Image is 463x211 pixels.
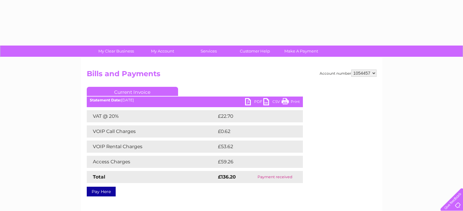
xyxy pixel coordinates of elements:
td: £59.26 [216,156,291,168]
td: Payment received [247,171,303,183]
div: [DATE] [87,98,303,102]
td: VOIP Call Charges [87,125,216,138]
td: £22.70 [216,110,290,122]
td: £53.62 [216,141,290,153]
td: VOIP Rental Charges [87,141,216,153]
strong: £136.20 [218,174,236,180]
h2: Bills and Payments [87,70,377,81]
strong: Total [93,174,105,180]
div: Account number [320,70,377,77]
a: CSV [263,98,282,107]
a: Pay Here [87,187,116,196]
a: My Account [137,46,188,57]
td: Access Charges [87,156,216,168]
td: £0.62 [216,125,289,138]
a: Make A Payment [276,46,326,57]
b: Statement Date: [90,98,121,102]
a: Services [184,46,234,57]
a: Print [282,98,300,107]
a: Customer Help [230,46,280,57]
a: My Clear Business [91,46,141,57]
a: Current Invoice [87,87,178,96]
td: VAT @ 20% [87,110,216,122]
a: PDF [245,98,263,107]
